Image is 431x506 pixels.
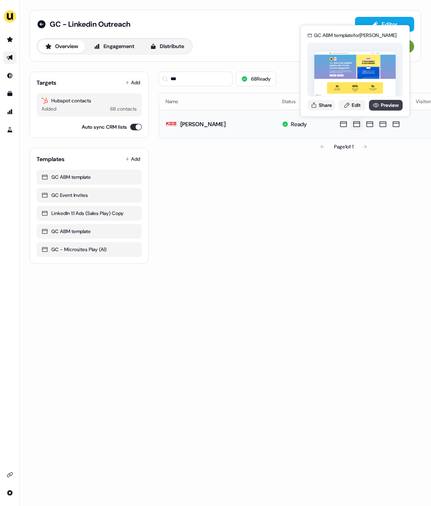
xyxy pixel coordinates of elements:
a: Editor [355,21,414,30]
button: 68Ready [236,72,276,86]
div: Page 1 of 1 [334,143,353,151]
button: Add [124,153,142,165]
button: Editor [355,17,414,32]
div: Hubspot contacts [41,97,137,105]
div: GC Event Invites [41,191,137,199]
button: Overview [38,40,85,53]
div: [PERSON_NAME] [180,120,226,128]
a: Go to prospects [3,33,16,46]
span: GC - Linkedin Outreach [50,19,130,29]
button: Add [124,77,142,88]
div: Added [41,105,56,113]
div: GC ABM template for [PERSON_NAME] [314,31,396,39]
label: Auto sync CRM lists [82,123,127,131]
div: Templates [37,155,65,163]
div: Ready [291,120,307,128]
button: Name [166,94,188,109]
a: Go to integrations [3,468,16,481]
button: Share [307,100,335,111]
a: Go to experiments [3,123,16,136]
a: Go to templates [3,87,16,100]
div: GC - Microsites Play (AI) [41,245,137,254]
div: LinkedIn 1:1 Ads (Sales Play) Copy [41,209,137,217]
a: Go to attribution [3,105,16,118]
div: 68 contacts [110,105,137,113]
div: GC ABM template [41,227,137,236]
a: Go to integrations [3,486,16,499]
a: Go to Inbound [3,69,16,82]
a: Go to outbound experience [3,51,16,64]
button: Engagement [87,40,141,53]
a: Preview [369,100,403,111]
button: Distribute [143,40,191,53]
a: Edit [339,100,366,111]
button: Status [282,94,306,109]
div: Targets [37,79,56,87]
div: GC ABM template [41,173,137,181]
img: asset preview [314,52,396,97]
